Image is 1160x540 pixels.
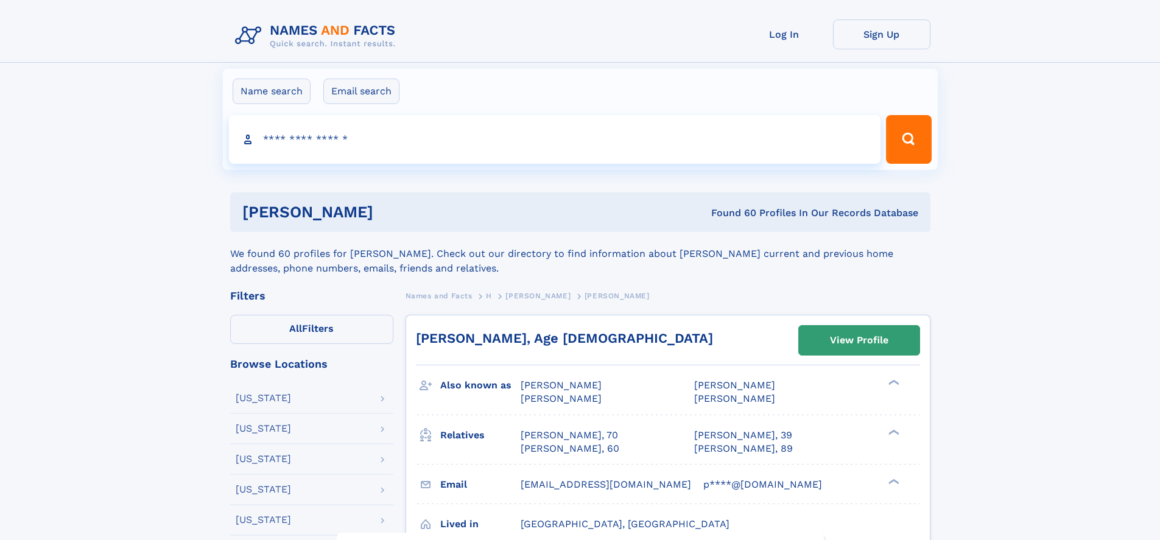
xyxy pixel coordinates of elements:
[289,323,302,334] span: All
[542,206,918,220] div: Found 60 Profiles In Our Records Database
[406,288,473,303] a: Names and Facts
[230,19,406,52] img: Logo Names and Facts
[521,429,618,442] a: [PERSON_NAME], 70
[440,375,521,396] h3: Also known as
[440,514,521,535] h3: Lived in
[486,288,492,303] a: H
[694,379,775,391] span: [PERSON_NAME]
[885,477,900,485] div: ❯
[521,518,729,530] span: [GEOGRAPHIC_DATA], [GEOGRAPHIC_DATA]
[236,485,291,494] div: [US_STATE]
[236,454,291,464] div: [US_STATE]
[505,288,571,303] a: [PERSON_NAME]
[833,19,930,49] a: Sign Up
[440,425,521,446] h3: Relatives
[885,379,900,387] div: ❯
[799,326,919,355] a: View Profile
[236,393,291,403] div: [US_STATE]
[440,474,521,495] h3: Email
[229,115,881,164] input: search input
[230,290,393,301] div: Filters
[694,429,792,442] a: [PERSON_NAME], 39
[694,393,775,404] span: [PERSON_NAME]
[233,79,311,104] label: Name search
[236,515,291,525] div: [US_STATE]
[505,292,571,300] span: [PERSON_NAME]
[886,115,931,164] button: Search Button
[736,19,833,49] a: Log In
[830,326,888,354] div: View Profile
[585,292,650,300] span: [PERSON_NAME]
[486,292,492,300] span: H
[885,428,900,436] div: ❯
[521,379,602,391] span: [PERSON_NAME]
[521,393,602,404] span: [PERSON_NAME]
[230,232,930,276] div: We found 60 profiles for [PERSON_NAME]. Check out our directory to find information about [PERSON...
[236,424,291,433] div: [US_STATE]
[521,479,691,490] span: [EMAIL_ADDRESS][DOMAIN_NAME]
[694,442,793,455] a: [PERSON_NAME], 89
[230,315,393,344] label: Filters
[416,331,713,346] a: [PERSON_NAME], Age [DEMOGRAPHIC_DATA]
[230,359,393,370] div: Browse Locations
[521,442,619,455] a: [PERSON_NAME], 60
[242,205,543,220] h1: [PERSON_NAME]
[323,79,399,104] label: Email search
